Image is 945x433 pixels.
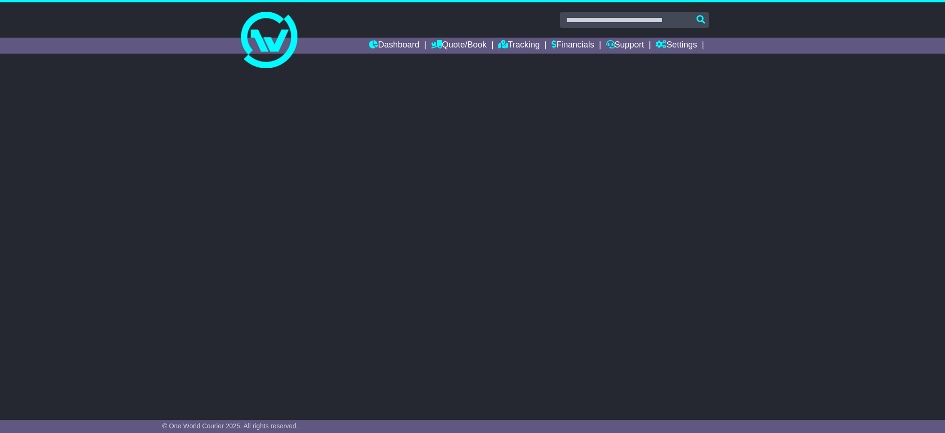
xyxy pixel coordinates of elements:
[162,422,298,430] span: © One World Courier 2025. All rights reserved.
[606,38,644,54] a: Support
[369,38,419,54] a: Dashboard
[656,38,697,54] a: Settings
[498,38,540,54] a: Tracking
[552,38,594,54] a: Financials
[431,38,487,54] a: Quote/Book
